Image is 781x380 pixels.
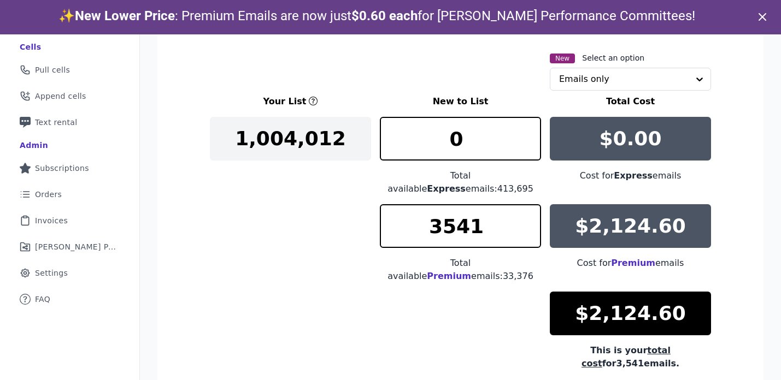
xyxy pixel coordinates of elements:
[35,268,68,278] span: Settings
[263,95,307,108] h3: Your List
[9,261,131,285] a: Settings
[550,54,575,63] span: New
[35,294,50,305] span: FAQ
[600,128,662,150] p: $0.00
[582,52,644,63] label: Select an option
[235,128,346,150] p: 1,004,012
[550,257,711,270] div: Cost for emails
[550,169,711,182] div: Cost for emails
[9,156,131,180] a: Subscriptions
[35,241,118,252] span: [PERSON_NAME] Performance
[35,163,89,174] span: Subscriptions
[20,140,48,151] div: Admin
[427,183,466,194] span: Express
[9,235,131,259] a: [PERSON_NAME] Performance
[611,258,655,268] span: Premium
[575,302,686,324] p: $2,124.60
[427,271,471,281] span: Premium
[550,344,711,370] div: This is your for 3,541 emails.
[9,84,131,108] a: Append cells
[9,58,131,82] a: Pull cells
[20,41,41,52] div: Cells
[35,215,68,226] span: Invoices
[380,257,541,283] div: Total available emails: 33,376
[9,182,131,206] a: Orders
[35,91,86,102] span: Append cells
[380,169,541,195] div: Total available emails: 413,695
[550,95,711,108] h3: Total Cost
[614,170,653,181] span: Express
[9,287,131,311] a: FAQ
[380,95,541,108] h3: New to List
[9,209,131,233] a: Invoices
[9,110,131,134] a: Text rental
[35,64,70,75] span: Pull cells
[35,189,62,200] span: Orders
[35,117,78,128] span: Text rental
[575,215,686,237] p: $2,124.60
